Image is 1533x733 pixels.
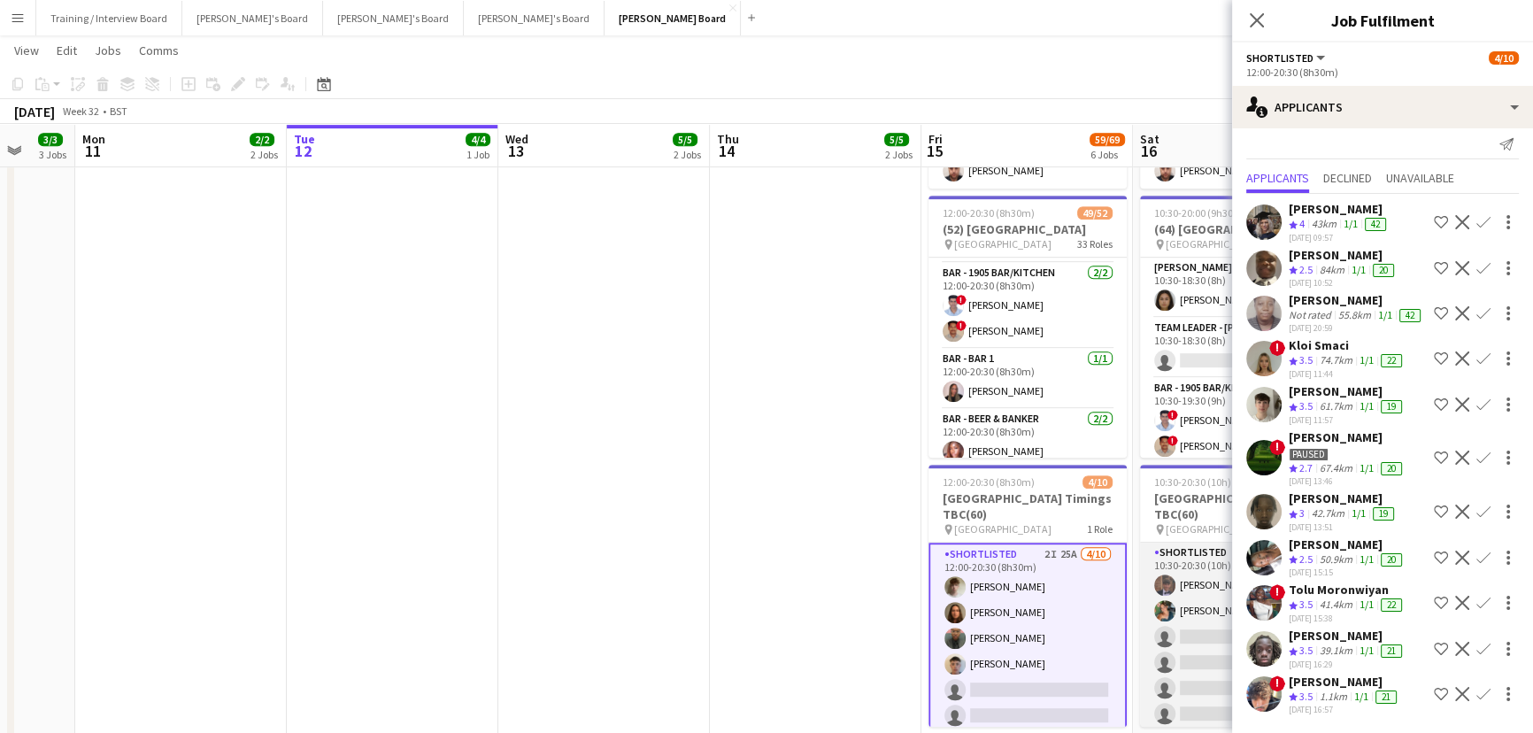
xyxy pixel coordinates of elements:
div: 42 [1365,218,1386,231]
div: 84km [1316,263,1348,278]
div: Applicants [1232,86,1533,128]
div: 19 [1373,507,1394,521]
span: 12:00-20:30 (8h30m) [943,206,1035,220]
span: 5/5 [884,133,909,146]
app-card-role: Bar - Beer & Banker2/212:00-20:30 (8h30m)[PERSON_NAME] [928,409,1127,495]
div: [DATE] 15:15 [1289,567,1406,578]
div: Paused [1289,448,1329,461]
app-job-card: 10:30-20:30 (10h)2/10[GEOGRAPHIC_DATA] Timings TBC(60) [GEOGRAPHIC_DATA]1 RoleShortlisted39A2/101... [1140,465,1338,727]
app-job-card: 12:00-20:30 (8h30m)4/10[GEOGRAPHIC_DATA] Timings TBC(60) [GEOGRAPHIC_DATA]1 RoleShortlisted2I25A4... [928,465,1127,727]
span: Wed [505,131,528,147]
div: [PERSON_NAME] [1289,247,1398,263]
span: ! [1167,410,1178,421]
div: 19 [1381,400,1402,413]
div: 2 Jobs [885,148,913,161]
span: ! [956,320,967,331]
div: [PERSON_NAME] [1289,536,1406,552]
span: Tue [294,131,315,147]
span: 3.5 [1299,690,1313,703]
div: [DATE] 20:59 [1289,322,1424,334]
div: 50.9km [1316,552,1356,567]
span: 3.5 [1299,399,1313,413]
app-skills-label: 1/1 [1360,644,1374,657]
span: Edit [57,42,77,58]
app-job-card: 12:00-20:30 (8h30m)49/52(52) [GEOGRAPHIC_DATA] [GEOGRAPHIC_DATA]33 RolesBar - [MEDICAL_DATA] Crac... [928,196,1127,458]
span: 3.5 [1299,644,1313,657]
a: Comms [132,39,186,62]
div: [DATE] 13:46 [1289,475,1406,487]
span: ! [1269,584,1285,600]
span: 15 [926,141,943,161]
div: [PERSON_NAME] [1289,201,1390,217]
div: 12:00-20:30 (8h30m) [1246,66,1519,79]
a: Edit [50,39,84,62]
div: 2 Jobs [674,148,701,161]
span: 3 [1299,506,1305,520]
span: View [14,42,39,58]
span: Fri [928,131,943,147]
div: 1 Job [466,148,489,161]
span: Thu [717,131,739,147]
span: 1 Role [1087,522,1113,536]
span: 13 [503,141,528,161]
span: Unavailable [1386,172,1454,184]
app-skills-label: 1/1 [1360,598,1374,611]
div: [DATE] 11:44 [1289,368,1406,380]
div: [DATE] 16:29 [1289,659,1406,670]
div: Tolu Moronwiyan [1289,582,1406,598]
span: 4 [1299,217,1305,230]
span: 4/10 [1082,475,1113,489]
h3: [GEOGRAPHIC_DATA] Timings TBC(60) [928,490,1127,522]
app-skills-label: 1/1 [1360,552,1374,566]
span: [GEOGRAPHIC_DATA] [1166,522,1263,536]
div: 39.1km [1316,644,1356,659]
app-skills-label: 1/1 [1360,353,1374,366]
button: [PERSON_NAME]'s Board [464,1,605,35]
span: [GEOGRAPHIC_DATA] [954,522,1052,536]
app-skills-label: 1/1 [1352,263,1366,276]
div: 41.4km [1316,598,1356,613]
div: 1.1km [1316,690,1351,705]
div: 3 Jobs [39,148,66,161]
app-skills-label: 1/1 [1378,308,1392,321]
span: ! [1269,675,1285,691]
div: 21 [1375,691,1397,704]
div: 10:30-20:00 (9h30m)57/64(64) [GEOGRAPHIC_DATA] [GEOGRAPHIC_DATA]35 Roles[PERSON_NAME] Bar1/110:30... [1140,196,1338,458]
div: Kloi Smaci [1289,337,1406,353]
span: 3.5 [1299,598,1313,611]
span: Jobs [95,42,121,58]
span: Applicants [1246,172,1309,184]
app-card-role: [PERSON_NAME] Bar1/110:30-18:30 (8h)[PERSON_NAME] [1140,258,1338,318]
app-skills-label: 1/1 [1344,217,1358,230]
div: [PERSON_NAME] [1289,490,1398,506]
div: 74.7km [1316,353,1356,368]
span: Shortlisted [1246,51,1313,65]
div: [DATE] 09:57 [1289,232,1390,243]
span: 2/2 [250,133,274,146]
div: [DATE] 11:57 [1289,414,1406,426]
div: 61.7km [1316,399,1356,414]
app-card-role: Bar - 1905 Bar/Kitchen2/212:00-20:30 (8h30m)![PERSON_NAME]![PERSON_NAME] [928,263,1127,349]
div: [DATE] 10:52 [1289,277,1398,289]
span: Sat [1140,131,1159,147]
span: 3.5 [1299,353,1313,366]
div: [DATE] 13:51 [1289,521,1398,533]
span: [GEOGRAPHIC_DATA] [954,237,1052,251]
span: 33 Roles [1077,237,1113,251]
span: 16 [1137,141,1159,161]
app-skills-label: 1/1 [1360,461,1374,475]
span: ! [1269,439,1285,455]
h3: [GEOGRAPHIC_DATA] Timings TBC(60) [1140,490,1338,522]
app-card-role: Bar - Bar 11/112:00-20:30 (8h30m)[PERSON_NAME] [928,349,1127,409]
span: 2.5 [1299,552,1313,566]
button: [PERSON_NAME]'s Board [323,1,464,35]
span: 2.5 [1299,263,1313,276]
span: 12 [291,141,315,161]
div: 22 [1381,598,1402,612]
span: ! [1269,340,1285,356]
span: ! [1167,436,1178,446]
button: Shortlisted [1246,51,1328,65]
div: 20 [1381,553,1402,567]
